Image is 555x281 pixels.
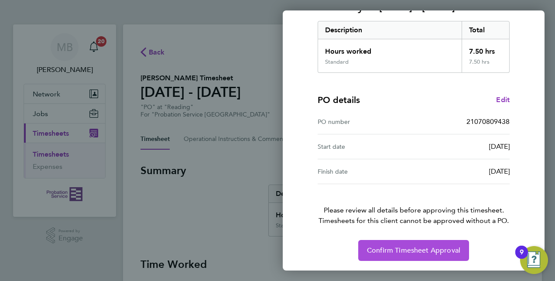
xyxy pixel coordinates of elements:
[318,39,462,58] div: Hours worked
[520,246,548,274] button: Open Resource Center, 9 new notifications
[414,141,510,152] div: [DATE]
[318,94,360,106] h4: PO details
[496,96,510,104] span: Edit
[496,95,510,105] a: Edit
[466,117,510,126] span: 21070809438
[307,184,520,226] p: Please review all details before approving this timesheet.
[318,166,414,177] div: Finish date
[414,166,510,177] div: [DATE]
[462,21,510,39] div: Total
[307,216,520,226] span: Timesheets for this client cannot be approved without a PO.
[520,252,524,264] div: 9
[318,117,414,127] div: PO number
[358,240,469,261] button: Confirm Timesheet Approval
[462,39,510,58] div: 7.50 hrs
[325,58,349,65] div: Standard
[367,246,460,255] span: Confirm Timesheet Approval
[318,21,510,73] div: Summary of 25 - 31 Aug 2025
[462,58,510,72] div: 7.50 hrs
[318,141,414,152] div: Start date
[318,21,462,39] div: Description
